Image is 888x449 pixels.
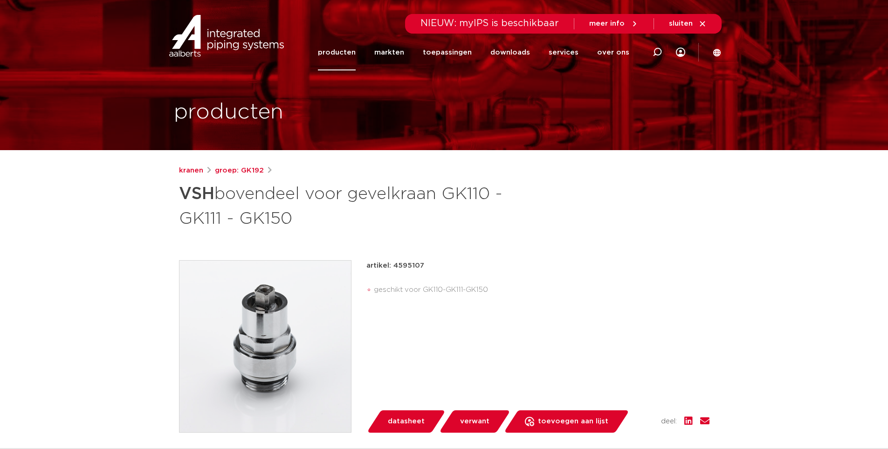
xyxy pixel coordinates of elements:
img: Product Image for VSH bovendeel voor gevelkraan GK110 - GK111 - GK150 [179,261,351,432]
a: verwant [439,410,510,433]
a: sluiten [669,20,707,28]
span: verwant [460,414,489,429]
span: sluiten [669,20,693,27]
span: NIEUW: myIPS is beschikbaar [420,19,559,28]
a: groep: GK192 [215,165,264,176]
a: toepassingen [423,35,472,70]
strong: VSH [179,186,214,202]
a: producten [318,35,356,70]
span: toevoegen aan lijst [538,414,608,429]
p: artikel: 4595107 [366,260,424,271]
nav: Menu [318,35,629,70]
a: downloads [490,35,530,70]
a: markten [374,35,404,70]
span: deel: [661,416,677,427]
h1: producten [174,97,283,127]
a: over ons [597,35,629,70]
span: datasheet [388,414,425,429]
span: meer info [589,20,625,27]
a: services [549,35,578,70]
a: datasheet [366,410,446,433]
h1: bovendeel voor gevelkraan GK110 - GK111 - GK150 [179,180,529,230]
li: geschikt voor GK110-GK111-GK150 [374,283,709,297]
a: kranen [179,165,203,176]
a: meer info [589,20,639,28]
